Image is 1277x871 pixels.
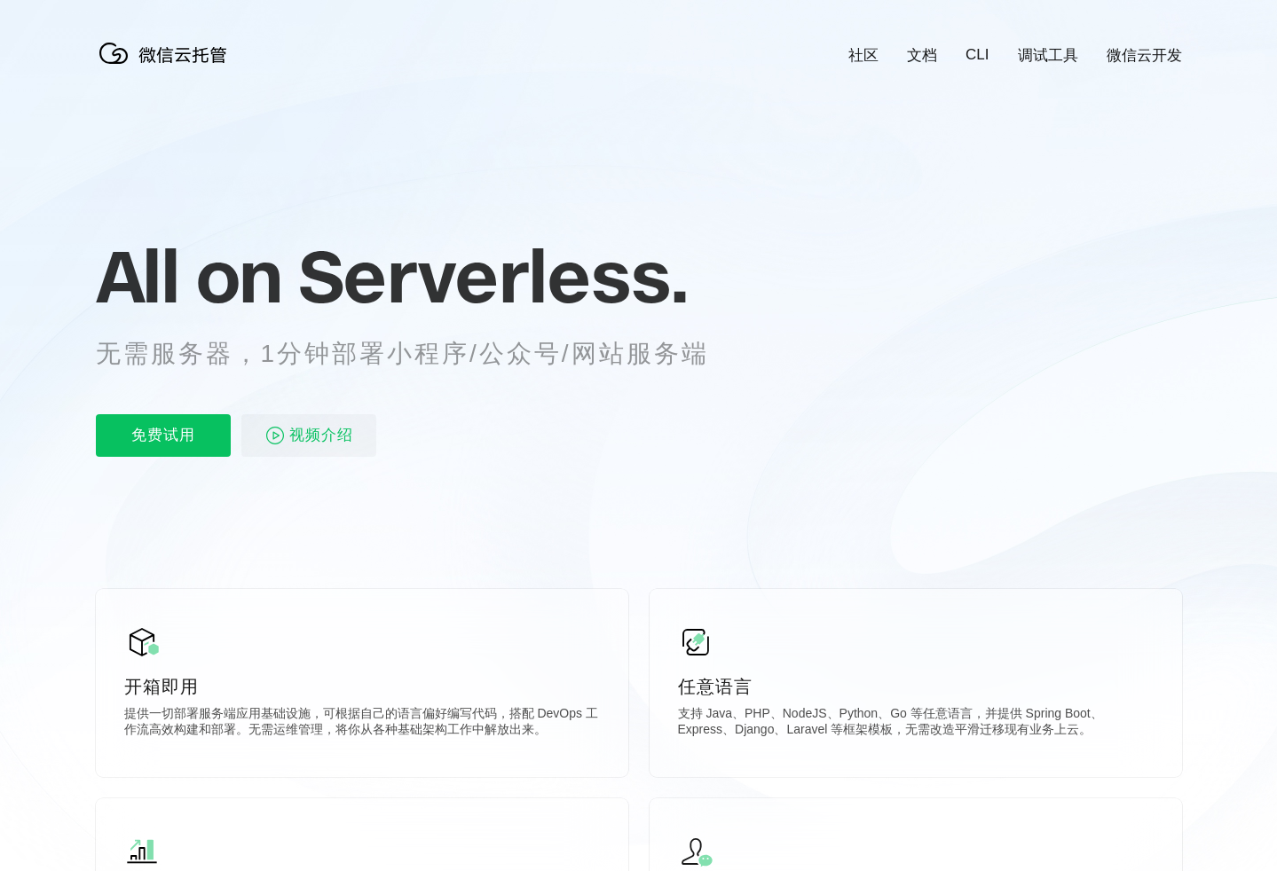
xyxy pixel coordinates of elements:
[124,706,600,742] p: 提供一切部署服务端应用基础设施，可根据自己的语言偏好编写代码，搭配 DevOps 工作流高效构建和部署。无需运维管理，将你从各种基础架构工作中解放出来。
[124,674,600,699] p: 开箱即用
[848,45,879,66] a: 社区
[289,414,353,457] span: 视频介绍
[678,674,1154,699] p: 任意语言
[1107,45,1182,66] a: 微信云开发
[678,706,1154,742] p: 支持 Java、PHP、NodeJS、Python、Go 等任意语言，并提供 Spring Boot、Express、Django、Laravel 等框架模板，无需改造平滑迁移现有业务上云。
[264,425,286,446] img: video_play.svg
[298,231,688,320] span: Serverless.
[96,414,231,457] p: 免费试用
[96,59,238,74] a: 微信云托管
[96,231,281,320] span: All on
[96,336,742,372] p: 无需服务器，1分钟部署小程序/公众号/网站服务端
[966,46,989,64] a: CLI
[1018,45,1078,66] a: 调试工具
[907,45,937,66] a: 文档
[96,35,238,71] img: 微信云托管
